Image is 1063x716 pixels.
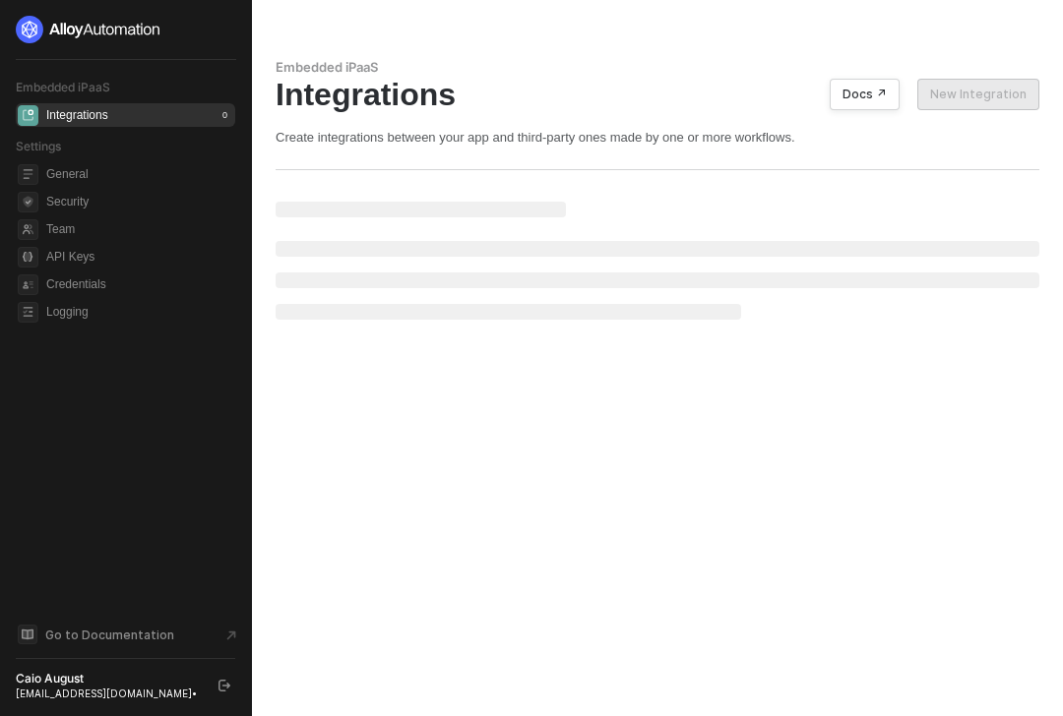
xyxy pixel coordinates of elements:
[16,623,236,646] a: Knowledge Base
[46,217,231,241] span: Team
[18,247,38,268] span: api-key
[18,164,38,185] span: general
[18,274,38,295] span: credentials
[46,245,231,268] span: API Keys
[18,105,38,126] span: integrations
[18,625,37,644] span: documentation
[16,686,201,700] div: [EMAIL_ADDRESS][DOMAIN_NAME] •
[16,139,61,153] span: Settings
[45,626,174,643] span: Go to Documentation
[221,626,241,645] span: document-arrow
[276,129,1039,146] div: Create integrations between your app and third-party ones made by one or more workflows.
[219,107,231,123] div: 0
[276,76,1039,113] div: Integrations
[46,190,231,213] span: Security
[16,80,110,94] span: Embedded iPaaS
[16,16,235,43] a: logo
[219,680,230,691] span: logout
[46,272,231,296] span: Credentials
[18,219,38,240] span: team
[18,302,38,323] span: logging
[830,79,900,110] button: Docs ↗
[276,59,1039,76] div: Embedded iPaaS
[16,16,161,43] img: logo
[18,192,38,212] span: security
[843,87,887,102] div: Docs ↗
[16,671,201,686] div: Caio August
[46,300,231,324] span: Logging
[46,162,231,186] span: General
[917,79,1039,110] button: New Integration
[46,107,108,124] div: Integrations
